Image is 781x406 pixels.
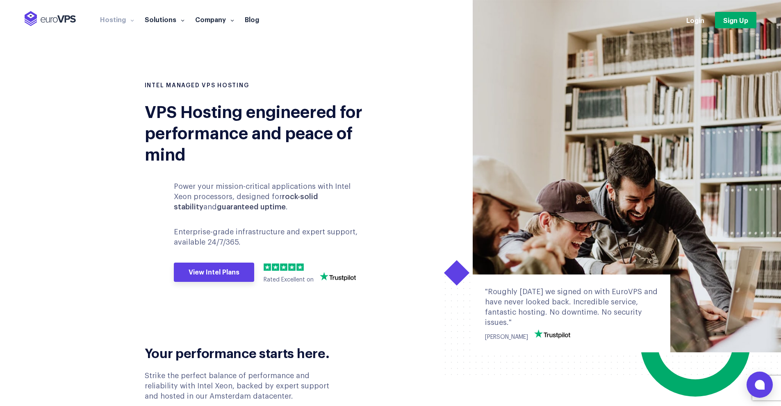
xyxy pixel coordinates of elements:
h2: Your performance starts here. [145,344,343,361]
a: Company [190,15,239,23]
p: Enterprise-grade infrastructure and expert support, available 24/7/365. [174,227,368,247]
img: 4 [288,263,296,271]
a: Login [686,16,704,25]
a: Blog [239,15,264,23]
img: 1 [264,263,271,271]
a: Solutions [139,15,190,23]
span: [PERSON_NAME] [485,334,528,340]
p: Power your mission-critical applications with Intel Xeon processors, designed for and . [174,181,368,213]
div: VPS Hosting engineered for performance and peace of mind [145,100,385,164]
img: 3 [280,263,287,271]
h1: INTEL MANAGED VPS HOSTING [145,82,385,90]
button: Open chat window [747,372,773,398]
span: Rated Excellent on [264,277,314,283]
b: guaranteed uptime [217,203,286,211]
a: Hosting [95,15,139,23]
img: EuroVPS [25,11,76,26]
a: View Intel Plans [174,263,254,282]
a: Sign Up [715,12,756,28]
b: rock-solid stability [174,193,318,211]
div: "Roughly [DATE] we signed on with EuroVPS and have never looked back. Incredible service, fantast... [485,287,658,328]
img: 2 [272,263,279,271]
img: 5 [296,263,304,271]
